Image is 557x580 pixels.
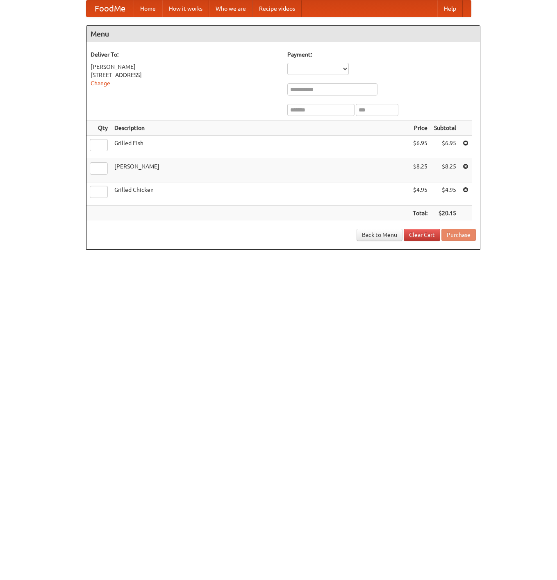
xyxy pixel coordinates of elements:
[431,182,459,206] td: $4.95
[209,0,252,17] a: Who we are
[431,136,459,159] td: $6.95
[441,229,476,241] button: Purchase
[91,50,279,59] h5: Deliver To:
[404,229,440,241] a: Clear Cart
[431,121,459,136] th: Subtotal
[409,206,431,221] th: Total:
[111,159,409,182] td: [PERSON_NAME]
[111,121,409,136] th: Description
[357,229,402,241] a: Back to Menu
[409,121,431,136] th: Price
[91,80,110,86] a: Change
[162,0,209,17] a: How it works
[111,136,409,159] td: Grilled Fish
[86,26,480,42] h4: Menu
[91,63,279,71] div: [PERSON_NAME]
[409,159,431,182] td: $8.25
[409,136,431,159] td: $6.95
[437,0,463,17] a: Help
[431,206,459,221] th: $20.15
[111,182,409,206] td: Grilled Chicken
[86,0,134,17] a: FoodMe
[252,0,302,17] a: Recipe videos
[86,121,111,136] th: Qty
[409,182,431,206] td: $4.95
[431,159,459,182] td: $8.25
[134,0,162,17] a: Home
[91,71,279,79] div: [STREET_ADDRESS]
[287,50,476,59] h5: Payment:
